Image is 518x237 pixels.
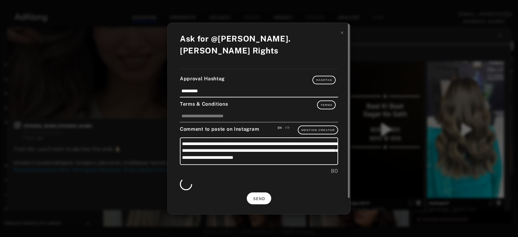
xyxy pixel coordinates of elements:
[180,100,338,109] div: Terms & Conditions
[487,208,518,237] iframe: Chat Widget
[278,126,282,130] div: Save an english version of your comment
[317,100,336,109] button: Terms
[253,197,265,201] span: SEND
[180,33,338,57] div: Ask for @[PERSON_NAME].[PERSON_NAME] Rights
[312,76,336,84] button: Hashtag
[298,126,338,134] button: Mention Creator
[180,126,338,134] div: Comment to paste on Instagram
[180,75,338,84] div: Approval Hashtag
[301,129,335,132] span: Mention Creator
[180,167,338,175] div: 80
[247,192,271,204] button: SEND
[316,78,332,82] span: Hashtag
[285,126,290,130] div: Save an french version of your comment
[487,208,518,237] div: Widget de chat
[321,104,333,107] span: Terms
